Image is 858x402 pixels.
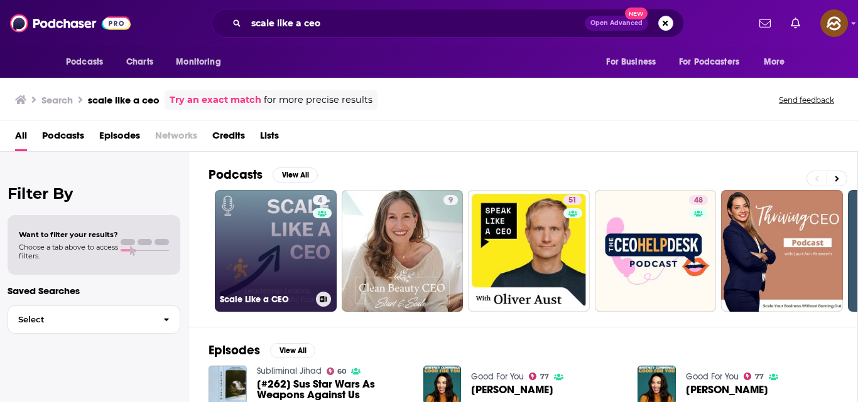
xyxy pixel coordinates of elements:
[563,195,582,205] a: 51
[597,50,671,74] button: open menu
[755,374,764,379] span: 77
[529,373,549,380] a: 77
[686,384,768,395] span: [PERSON_NAME]
[170,93,261,107] a: Try an exact match
[786,13,805,34] a: Show notifications dropdown
[318,194,322,207] span: 4
[8,184,180,203] h2: Filter By
[57,50,119,74] button: open menu
[313,195,327,205] a: 4
[820,9,848,37] button: Show profile menu
[246,13,585,33] input: Search podcasts, credits, & more...
[19,243,118,260] span: Choose a tab above to access filters.
[671,50,758,74] button: open menu
[118,50,161,74] a: Charts
[590,20,643,26] span: Open Advanced
[540,374,549,379] span: 77
[273,167,318,182] button: View All
[327,368,347,375] a: 60
[471,371,524,382] a: Good For You
[775,95,838,105] button: Send feedback
[448,194,453,207] span: 9
[212,125,245,151] a: Credits
[764,53,785,71] span: More
[209,167,318,182] a: PodcastsView All
[126,53,153,71] span: Charts
[606,53,656,71] span: For Business
[471,384,553,395] span: [PERSON_NAME]
[257,379,408,400] a: [#262] Sus Star Wars As Weapons Against Us
[689,195,708,205] a: 48
[220,294,311,305] h3: Scale Like a CEO
[155,125,197,151] span: Networks
[820,9,848,37] img: User Profile
[42,125,84,151] a: Podcasts
[8,285,180,297] p: Saved Searches
[585,16,648,31] button: Open AdvancedNew
[755,50,801,74] button: open menu
[215,190,337,312] a: 4Scale Like a CEO
[694,194,703,207] span: 48
[468,190,590,312] a: 51
[8,315,153,324] span: Select
[754,13,776,34] a: Show notifications dropdown
[264,93,372,107] span: for more precise results
[820,9,848,37] span: Logged in as hey85204
[595,190,717,312] a: 48
[88,94,160,106] h3: scale like a ceo
[66,53,103,71] span: Podcasts
[167,50,237,74] button: open menu
[443,195,458,205] a: 9
[257,366,322,376] a: Subliminal Jihad
[270,343,315,358] button: View All
[8,305,180,334] button: Select
[337,369,346,374] span: 60
[19,230,118,239] span: Want to filter your results?
[744,373,764,380] a: 77
[342,190,464,312] a: 9
[176,53,220,71] span: Monitoring
[471,384,553,395] a: Rosebud Baker
[212,9,684,38] div: Search podcasts, credits, & more...
[625,8,648,19] span: New
[15,125,27,151] a: All
[260,125,279,151] a: Lists
[686,371,739,382] a: Good For You
[209,342,315,358] a: EpisodesView All
[99,125,140,151] a: Episodes
[568,194,577,207] span: 51
[10,11,131,35] img: Podchaser - Follow, Share and Rate Podcasts
[679,53,739,71] span: For Podcasters
[686,384,768,395] a: Ayo Edebiri
[209,342,260,358] h2: Episodes
[209,167,263,182] h2: Podcasts
[41,94,73,106] h3: Search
